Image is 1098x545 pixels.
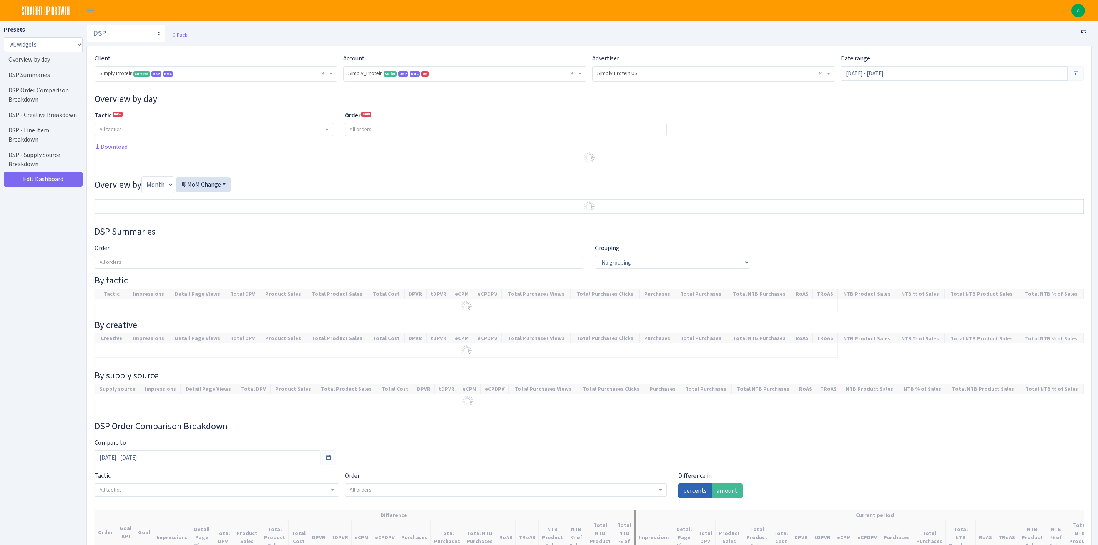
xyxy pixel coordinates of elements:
[95,143,128,151] a: Download
[405,333,427,343] th: DPVR
[795,384,816,394] th: RoAS
[345,471,360,480] label: Order
[95,421,1084,432] h3: Widget #36
[350,486,372,493] span: All orders
[791,333,812,343] th: RoAS
[306,289,368,299] th: Total Product Sales
[1019,333,1084,343] th: Total NTB % of Sales
[502,289,571,299] th: Total Purchases Views
[812,289,837,299] th: TRoAS
[816,384,841,394] th: TRoAS
[128,333,169,343] th: Impressions
[368,289,405,299] th: Total Cost
[100,486,122,493] span: All tactics
[680,384,731,394] th: Total Purchases
[1071,4,1085,17] a: A
[95,54,111,63] label: Client
[4,172,83,187] a: Edit Dashboard
[1071,4,1085,17] img: Adriana Lara
[1019,289,1084,299] th: Total NTB % of Sales
[597,70,826,77] span: Simply Protein US
[577,384,645,394] th: Total Purchases Clicks
[100,70,328,77] span: Simply Protein <span class="badge badge-success">Current</span><span class="badge badge-primary">...
[481,384,509,394] th: eCPDPV
[473,333,502,343] th: eCPDPV
[140,384,181,394] th: Impressions
[95,438,126,447] label: Compare to
[1020,384,1084,394] th: Total NTB % of Sales
[460,300,472,312] img: Preloader
[384,71,397,77] span: Seller
[583,152,595,164] img: Preloader
[583,200,595,213] img: Preloader
[260,333,306,343] th: Product Sales
[151,71,161,77] span: DSP
[4,52,81,67] a: Overview by day
[640,333,675,343] th: Purchases
[4,67,81,83] a: DSP Summaries
[270,384,316,394] th: Product Sales
[678,471,712,480] label: Difference in
[421,71,429,77] span: US
[896,333,944,343] th: NTB % of Sales
[95,93,1084,105] h3: Widget #10
[570,289,640,299] th: Total Purchases Clicks
[460,344,472,357] img: Preloader
[344,67,586,81] span: Simply_Protein <span class="badge badge-success">Seller</span><span class="badge badge-primary">D...
[348,70,576,77] span: Simply_Protein <span class="badge badge-success">Seller</span><span class="badge badge-primary">D...
[462,395,474,407] img: Preloader
[451,289,473,299] th: eCPM
[410,71,420,77] span: Amazon Marketing Cloud
[791,289,812,299] th: RoAS
[345,123,666,136] input: All orders
[405,289,427,299] th: DPVR
[838,333,896,343] th: NTB Product Sales
[426,333,451,343] th: tDPVR
[819,70,822,77] span: Remove all items
[95,384,140,394] th: Supply source
[321,70,324,77] span: Remove all items
[95,243,110,253] label: Order
[113,112,123,117] sup: new
[343,54,365,63] label: Account
[81,4,100,17] button: Toggle navigation
[95,176,1084,193] h3: Overview by
[944,333,1019,343] th: Total NTB Product Sales
[398,71,408,77] span: DSP
[95,67,337,81] span: Simply Protein <span class="badge badge-success">Current</span><span class="badge badge-primary">...
[95,256,583,268] input: All orders
[678,483,712,498] label: percents
[4,107,81,123] a: DSP - Creative Breakdown
[377,384,413,394] th: Total Cost
[838,289,896,299] th: NTB Product Sales
[306,333,368,343] th: Total Product Sales
[593,67,835,81] span: Simply Protein US
[163,71,173,77] span: Amazon Marketing Cloud
[841,54,870,63] label: Date range
[675,333,727,343] th: Total Purchases
[361,112,371,117] sup: new
[128,289,169,299] th: Impressions
[731,384,795,394] th: Total NTB Purchases
[896,289,944,299] th: NTB % of Sales
[4,123,81,147] a: DSP - Line Item Breakdown
[570,333,640,343] th: Total Purchases Clicks
[236,384,270,394] th: Total DPV
[4,25,25,34] label: Presets
[727,333,791,343] th: Total NTB Purchases
[841,384,899,394] th: NTB Product Sales
[727,289,791,299] th: Total NTB Purchases
[95,111,112,119] b: Tactic
[645,384,680,394] th: Purchases
[95,289,128,299] th: Tactic
[595,243,620,253] label: Grouping
[502,333,571,343] th: Total Purchases Views
[260,289,306,299] th: Product Sales
[100,126,122,133] span: All tactics
[944,289,1019,299] th: Total NTB Product Sales
[426,289,451,299] th: tDPVR
[473,289,502,299] th: eCPDPV
[95,275,1084,286] h4: By tactic
[95,370,1084,381] h4: By supply source
[95,471,111,480] label: Tactic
